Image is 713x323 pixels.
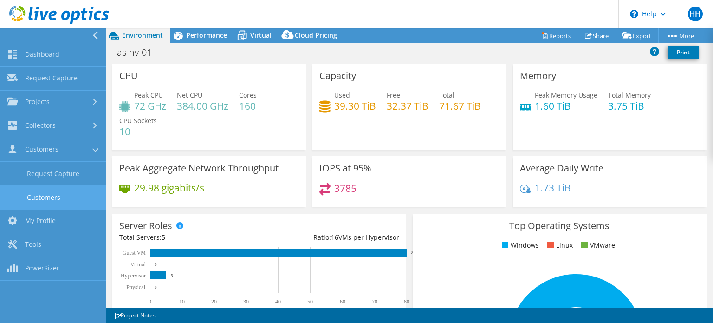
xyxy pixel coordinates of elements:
text: 70 [372,298,377,305]
h1: as-hv-01 [113,47,166,58]
a: Export [616,28,659,43]
span: 16 [331,233,338,242]
h4: 32.37 TiB [387,101,428,111]
h3: Peak Aggregate Network Throughput [119,163,279,173]
a: Reports [534,28,578,43]
li: Windows [499,240,539,250]
a: More [658,28,701,43]
text: 0 [149,298,151,305]
h3: Memory [520,71,556,81]
h4: 160 [239,101,257,111]
span: Performance [186,31,227,40]
text: 60 [340,298,345,305]
text: 40 [275,298,281,305]
h4: 384.00 GHz [177,101,228,111]
span: HH [688,7,703,21]
text: Guest VM [123,250,146,256]
text: 5 [171,273,173,278]
svg: \n [630,10,638,18]
span: Net CPU [177,91,202,99]
a: Print [668,46,699,59]
h4: 39.30 TiB [334,101,376,111]
span: Total [439,91,454,99]
h4: 1.73 TiB [535,183,571,193]
text: 80 [404,298,409,305]
span: Free [387,91,400,99]
div: Ratio: VMs per Hypervisor [259,232,399,243]
span: Cloud Pricing [295,31,337,40]
a: Project Notes [108,310,162,321]
h3: Average Daily Write [520,163,603,173]
text: 30 [243,298,249,305]
h3: Server Roles [119,221,172,231]
h3: Top Operating Systems [420,221,700,231]
span: Environment [122,31,163,40]
h4: 3785 [334,183,356,193]
text: 10 [179,298,185,305]
a: Share [578,28,616,43]
text: Virtual [130,261,146,268]
span: CPU Sockets [119,116,157,125]
h4: 29.98 gigabits/s [134,183,204,193]
span: Total Memory [608,91,651,99]
text: 50 [307,298,313,305]
div: Total Servers: [119,232,259,243]
text: Hypervisor [121,272,146,279]
text: 0 [155,262,157,267]
span: Cores [239,91,257,99]
li: VMware [579,240,615,250]
h3: Capacity [319,71,356,81]
h4: 72 GHz [134,101,166,111]
span: Peak CPU [134,91,163,99]
h3: CPU [119,71,138,81]
text: 20 [211,298,217,305]
h3: IOPS at 95% [319,163,371,173]
span: Virtual [250,31,272,40]
h4: 3.75 TiB [608,101,651,111]
span: Used [334,91,350,99]
li: Linux [545,240,573,250]
text: 0 [155,285,157,290]
h4: 71.67 TiB [439,101,481,111]
text: Physical [126,284,145,290]
span: 5 [162,233,165,242]
h4: 1.60 TiB [535,101,597,111]
h4: 10 [119,126,157,137]
span: Peak Memory Usage [535,91,597,99]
